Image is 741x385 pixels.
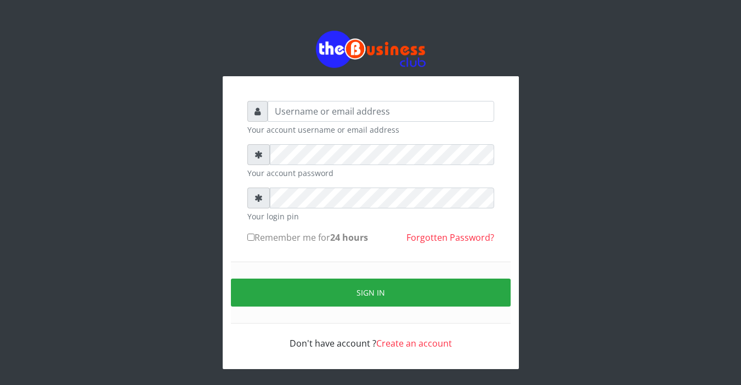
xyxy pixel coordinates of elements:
[376,337,452,349] a: Create an account
[247,231,368,244] label: Remember me for
[330,231,368,244] b: 24 hours
[268,101,494,122] input: Username or email address
[406,231,494,244] a: Forgotten Password?
[247,324,494,350] div: Don't have account ?
[231,279,511,307] button: Sign in
[247,124,494,135] small: Your account username or email address
[247,211,494,222] small: Your login pin
[247,167,494,179] small: Your account password
[247,234,254,241] input: Remember me for24 hours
